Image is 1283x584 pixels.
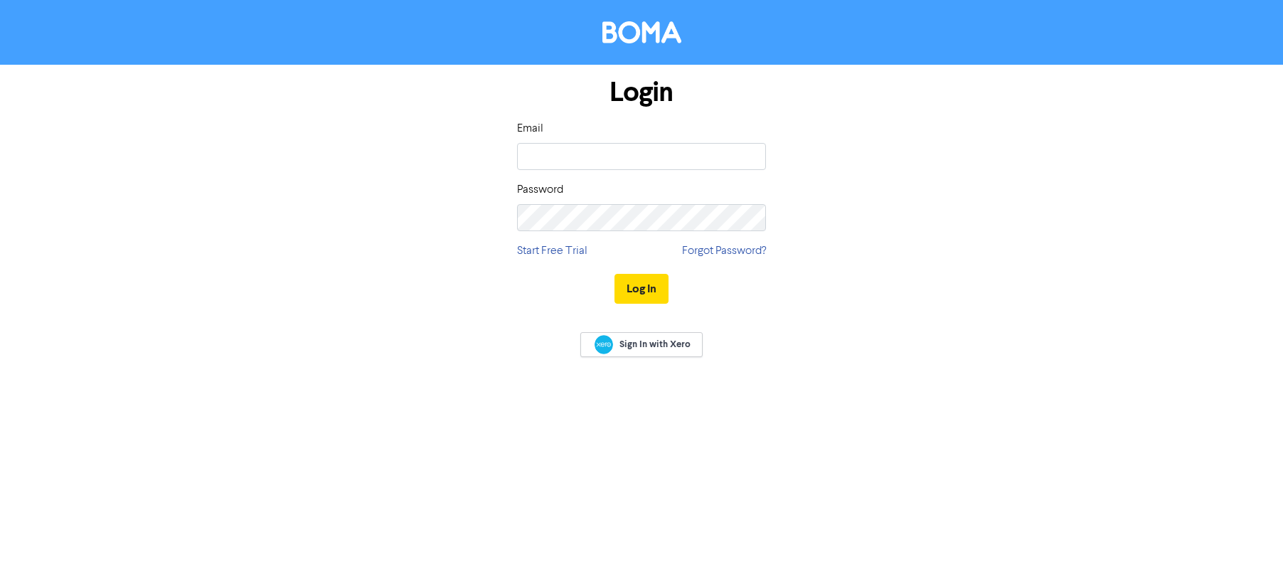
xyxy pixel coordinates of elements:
[517,243,587,260] a: Start Free Trial
[517,76,766,109] h1: Login
[595,335,613,354] img: Xero logo
[682,243,766,260] a: Forgot Password?
[614,274,669,304] button: Log In
[517,120,543,137] label: Email
[1212,516,1283,584] iframe: Chat Widget
[619,338,691,351] span: Sign In with Xero
[602,21,681,43] img: BOMA Logo
[580,332,703,357] a: Sign In with Xero
[517,181,563,198] label: Password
